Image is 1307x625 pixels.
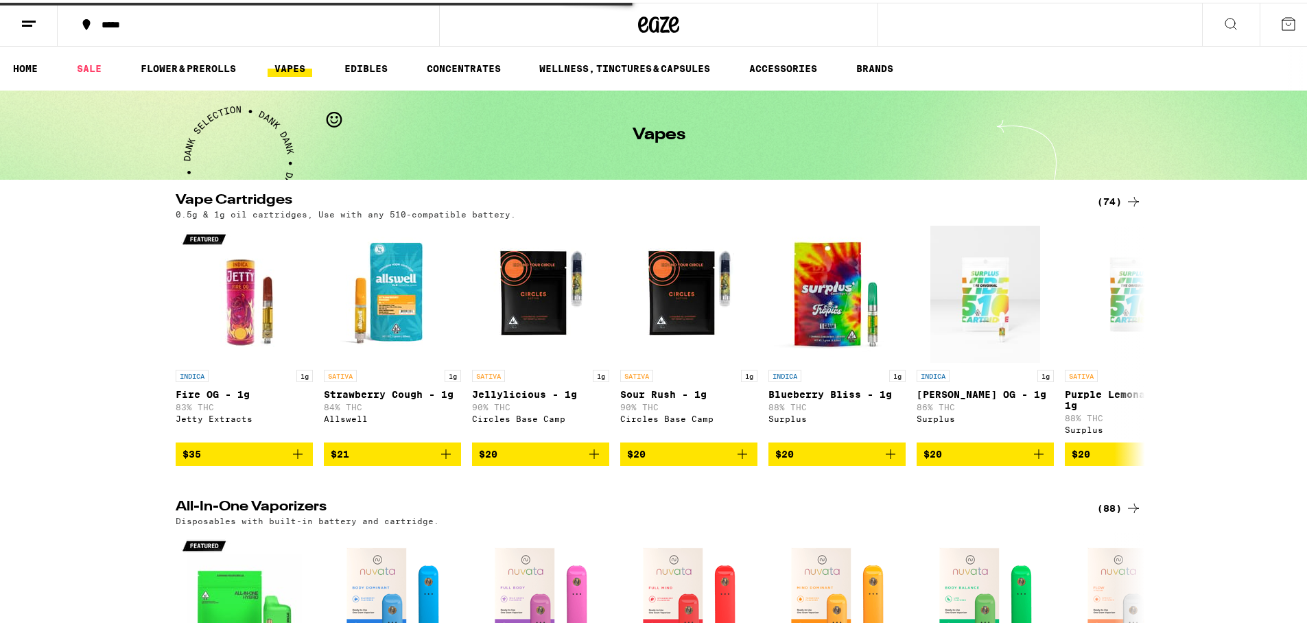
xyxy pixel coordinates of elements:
[8,10,99,21] span: Hi. Need any help?
[176,497,1074,514] h2: All-In-One Vaporizers
[917,367,950,379] p: INDICA
[1065,386,1202,408] p: Purple Lemonade OG - 1g
[176,514,439,523] p: Disposables with built-in battery and cartridge.
[331,446,349,457] span: $21
[768,400,906,409] p: 88% THC
[268,58,312,74] a: VAPES
[1079,223,1189,360] img: Surplus - Purple Lemonade OG - 1g
[620,367,653,379] p: SATIVA
[1065,423,1202,432] div: Surplus
[472,223,609,440] a: Open page for Jellylicious - 1g from Circles Base Camp
[472,400,609,409] p: 90% THC
[1097,497,1142,514] a: (88)
[1037,367,1054,379] p: 1g
[917,412,1054,421] div: Surplus
[620,400,757,409] p: 90% THC
[593,367,609,379] p: 1g
[176,412,313,421] div: Jetty Extracts
[324,412,461,421] div: Allswell
[6,58,45,74] a: HOME
[479,446,497,457] span: $20
[176,400,313,409] p: 83% THC
[1072,446,1090,457] span: $20
[1065,223,1202,440] a: Open page for Purple Lemonade OG - 1g from Surplus
[176,386,313,397] p: Fire OG - 1g
[917,400,1054,409] p: 86% THC
[620,412,757,421] div: Circles Base Camp
[324,386,461,397] p: Strawberry Cough - 1g
[768,223,906,360] img: Surplus - Blueberry Bliss - 1g
[889,367,906,379] p: 1g
[420,58,508,74] a: CONCENTRATES
[176,440,313,463] button: Add to bag
[134,58,243,74] a: FLOWER & PREROLLS
[445,367,461,379] p: 1g
[627,446,646,457] span: $20
[176,367,209,379] p: INDICA
[324,223,461,440] a: Open page for Strawberry Cough - 1g from Allswell
[472,367,505,379] p: SATIVA
[741,367,757,379] p: 1g
[176,191,1074,207] h2: Vape Cartridges
[775,446,794,457] span: $20
[917,223,1054,440] a: Open page for King Louie OG - 1g from Surplus
[532,58,717,74] a: WELLNESS, TINCTURES & CAPSULES
[70,58,108,74] a: SALE
[768,412,906,421] div: Surplus
[768,223,906,440] a: Open page for Blueberry Bliss - 1g from Surplus
[1097,191,1142,207] a: (74)
[849,58,900,74] a: BRANDS
[768,440,906,463] button: Add to bag
[768,367,801,379] p: INDICA
[176,223,313,440] a: Open page for Fire OG - 1g from Jetty Extracts
[182,446,201,457] span: $35
[620,223,757,360] img: Circles Base Camp - Sour Rush - 1g
[338,58,395,74] a: EDIBLES
[472,223,609,360] img: Circles Base Camp - Jellylicious - 1g
[296,367,313,379] p: 1g
[923,446,942,457] span: $20
[1065,411,1202,420] p: 88% THC
[917,440,1054,463] button: Add to bag
[324,223,461,360] img: Allswell - Strawberry Cough - 1g
[633,124,685,141] h1: Vapes
[620,223,757,440] a: Open page for Sour Rush - 1g from Circles Base Camp
[472,386,609,397] p: Jellylicious - 1g
[768,386,906,397] p: Blueberry Bliss - 1g
[620,386,757,397] p: Sour Rush - 1g
[176,223,313,360] img: Jetty Extracts - Fire OG - 1g
[324,367,357,379] p: SATIVA
[472,412,609,421] div: Circles Base Camp
[742,58,824,74] a: ACCESSORIES
[1065,367,1098,379] p: SATIVA
[1065,440,1202,463] button: Add to bag
[324,400,461,409] p: 84% THC
[324,440,461,463] button: Add to bag
[620,440,757,463] button: Add to bag
[917,386,1054,397] p: [PERSON_NAME] OG - 1g
[472,440,609,463] button: Add to bag
[176,207,516,216] p: 0.5g & 1g oil cartridges, Use with any 510-compatible battery.
[930,223,1040,360] img: Surplus - King Louie OG - 1g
